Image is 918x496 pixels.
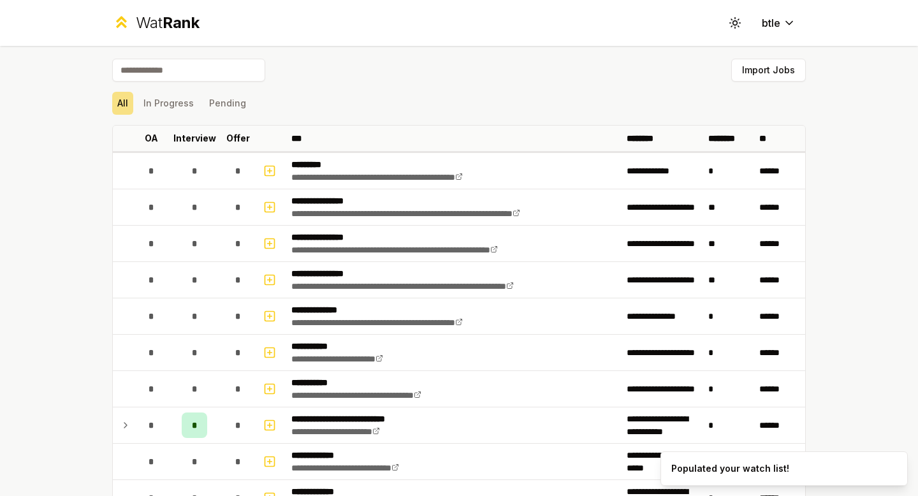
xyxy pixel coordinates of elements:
[731,59,806,82] button: Import Jobs
[226,132,250,145] p: Offer
[752,11,806,34] button: btle
[136,13,200,33] div: Wat
[145,132,158,145] p: OA
[163,13,200,32] span: Rank
[204,92,251,115] button: Pending
[762,15,780,31] span: btle
[112,13,200,33] a: WatRank
[112,92,133,115] button: All
[138,92,199,115] button: In Progress
[173,132,216,145] p: Interview
[671,462,789,475] div: Populated your watch list!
